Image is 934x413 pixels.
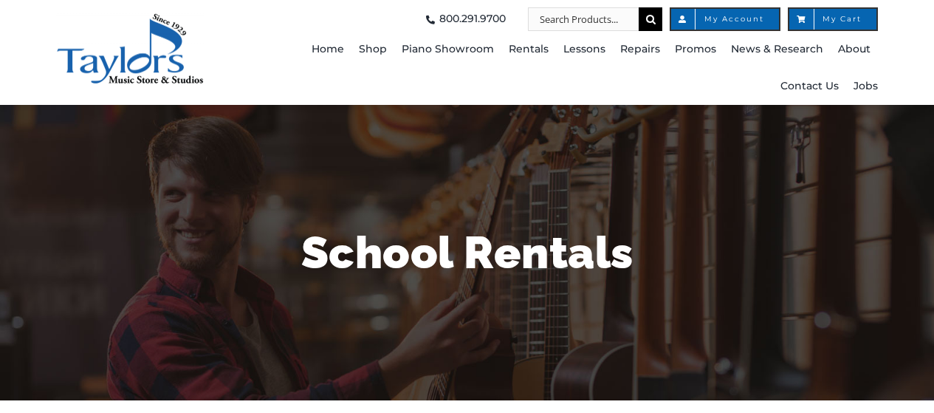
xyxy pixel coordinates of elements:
span: News & Research [731,38,823,61]
span: Promos [675,38,716,61]
a: Rentals [509,31,549,68]
a: My Account [670,7,780,31]
a: Jobs [854,68,878,105]
h1: School Rentals [35,222,899,284]
nav: Top Right [269,7,878,31]
a: Home [312,31,344,68]
a: About [838,31,871,68]
a: News & Research [731,31,823,68]
a: Repairs [620,31,660,68]
span: Lessons [563,38,605,61]
span: About [838,38,871,61]
a: Lessons [563,31,605,68]
a: Contact Us [780,68,839,105]
span: Repairs [620,38,660,61]
nav: Main Menu [269,31,878,105]
span: Shop [359,38,387,61]
span: Rentals [509,38,549,61]
span: Piano Showroom [402,38,494,61]
span: My Account [686,16,764,23]
span: Home [312,38,344,61]
a: 800.291.9700 [422,7,506,31]
input: Search Products... [528,7,639,31]
a: My Cart [788,7,878,31]
a: Promos [675,31,716,68]
span: Contact Us [780,75,839,98]
span: 800.291.9700 [439,7,506,31]
input: Search [639,7,662,31]
span: My Cart [804,16,862,23]
a: taylors-music-store-west-chester [56,11,204,26]
span: Jobs [854,75,878,98]
a: Piano Showroom [402,31,494,68]
a: Shop [359,31,387,68]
